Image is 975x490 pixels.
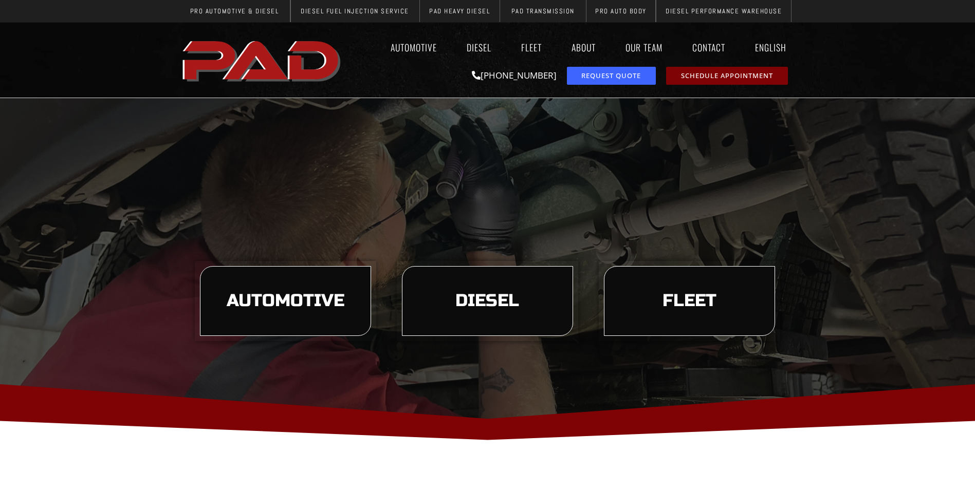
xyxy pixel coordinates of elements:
[179,32,346,88] img: The image shows the word "PAD" in bold, red, uppercase letters with a slight shadow effect.
[663,292,716,310] span: Fleet
[616,35,672,59] a: Our Team
[457,35,501,59] a: Diesel
[455,292,519,310] span: Diesel
[200,266,371,336] a: learn more about our automotive services
[681,72,773,79] span: Schedule Appointment
[472,69,557,81] a: [PHONE_NUMBER]
[179,32,346,88] a: pro automotive and diesel home page
[604,266,775,336] a: learn more about our fleet services
[402,266,573,336] a: learn more about our diesel services
[190,8,279,14] span: Pro Automotive & Diesel
[683,35,735,59] a: Contact
[666,67,788,85] a: schedule repair or service appointment
[581,72,641,79] span: Request Quote
[227,292,344,310] span: Automotive
[595,8,647,14] span: Pro Auto Body
[381,35,447,59] a: Automotive
[511,35,551,59] a: Fleet
[346,35,796,59] nav: Menu
[562,35,605,59] a: About
[511,8,575,14] span: PAD Transmission
[429,8,490,14] span: PAD Heavy Diesel
[666,8,782,14] span: Diesel Performance Warehouse
[567,67,656,85] a: request a service or repair quote
[745,35,796,59] a: English
[301,8,409,14] span: Diesel Fuel Injection Service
